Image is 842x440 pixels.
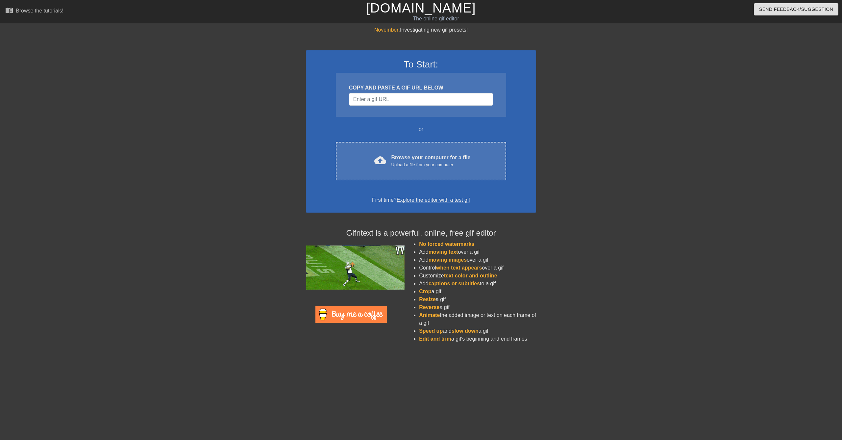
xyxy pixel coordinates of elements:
li: Add to a gif [419,280,536,288]
div: The online gif editor [284,15,588,23]
input: Username [349,93,493,106]
li: Customize [419,272,536,280]
button: Send Feedback/Suggestion [754,3,838,15]
li: Add over a gif [419,256,536,264]
h3: To Start: [314,59,528,70]
li: Control over a gif [419,264,536,272]
span: November: [374,27,400,33]
span: Reverse [419,304,439,310]
h4: Gifntext is a powerful, online, free gif editor [306,228,536,238]
div: Upload a file from your computer [391,162,471,168]
li: a gif [419,296,536,303]
div: Browse the tutorials! [16,8,63,13]
div: or [323,125,519,133]
span: Edit and trim [419,336,451,342]
span: menu_book [5,6,13,14]
div: COPY AND PASTE A GIF URL BELOW [349,84,493,92]
li: Add over a gif [419,248,536,256]
li: a gif's beginning and end frames [419,335,536,343]
span: moving text [429,249,458,255]
a: Browse the tutorials! [5,6,63,16]
span: Resize [419,297,436,302]
img: football_small.gif [306,246,405,290]
div: Browse your computer for a file [391,154,471,168]
span: when text appears [436,265,482,271]
li: the added image or text on each frame of a gif [419,311,536,327]
div: First time? [314,196,528,204]
span: Animate [419,312,440,318]
span: No forced watermarks [419,241,474,247]
span: Speed up [419,328,443,334]
li: and a gif [419,327,536,335]
a: [DOMAIN_NAME] [366,1,476,15]
div: Investigating new gif presets! [306,26,536,34]
a: Explore the editor with a test gif [397,197,470,203]
span: text color and outline [444,273,497,278]
li: a gif [419,288,536,296]
span: cloud_upload [374,154,386,166]
span: slow down [452,328,479,334]
span: captions or subtitles [429,281,480,286]
span: Send Feedback/Suggestion [759,5,833,13]
span: Crop [419,289,431,294]
img: Buy Me A Coffee [315,306,387,323]
span: moving images [429,257,467,263]
li: a gif [419,303,536,311]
